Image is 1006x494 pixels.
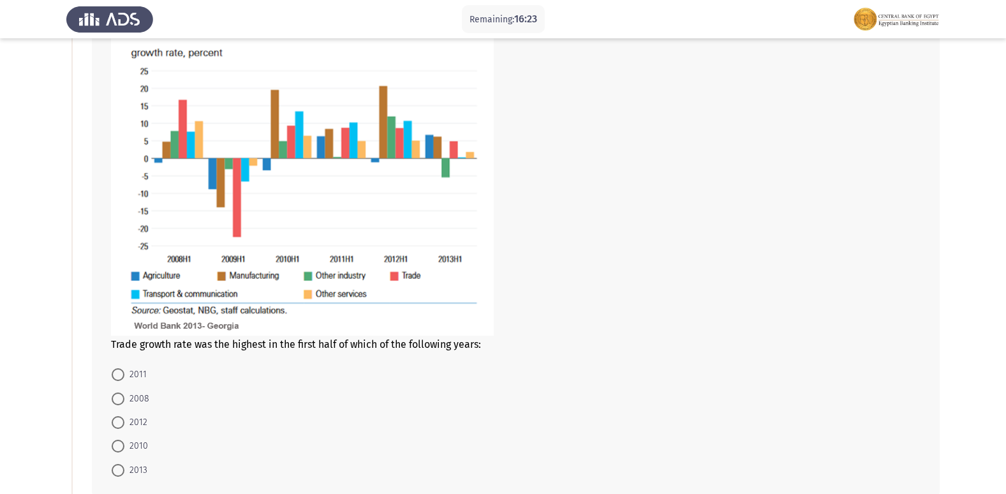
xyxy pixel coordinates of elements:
span: 2011 [124,367,147,382]
img: Assessment logo of EBI Analytical Thinking FOCUS Assessment EN [853,1,940,37]
p: Remaining: [470,11,537,27]
span: 2012 [124,415,147,430]
span: 2010 [124,438,148,454]
span: 16:23 [514,13,537,25]
span: 2013 [124,463,147,478]
span: Trade growth rate was the highest in the first half of which of the following years: [111,338,481,350]
span: 2008 [124,391,149,407]
img: Assess Talent Management logo [66,1,153,37]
